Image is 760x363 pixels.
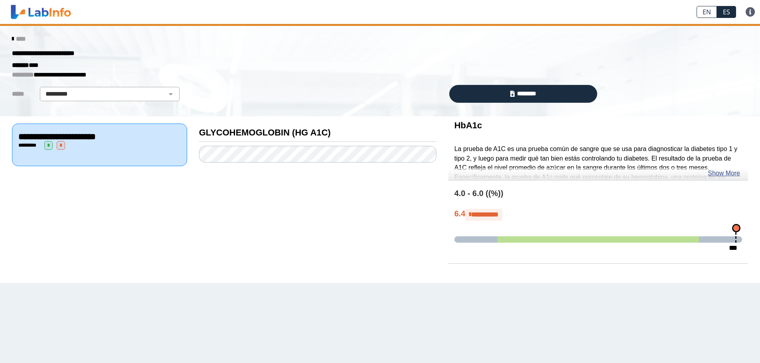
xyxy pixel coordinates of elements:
h4: 6.4 [454,209,742,221]
b: GLYCOHEMOGLOBIN (HG A1C) [199,128,331,137]
a: Show More [708,169,740,178]
b: HbA1c [454,120,482,130]
a: EN [697,6,717,18]
p: La prueba de A1C es una prueba común de sangre que se usa para diagnosticar la diabetes tipo 1 y ... [454,144,742,211]
h4: 4.0 - 6.0 ((%)) [454,189,742,198]
a: ES [717,6,736,18]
